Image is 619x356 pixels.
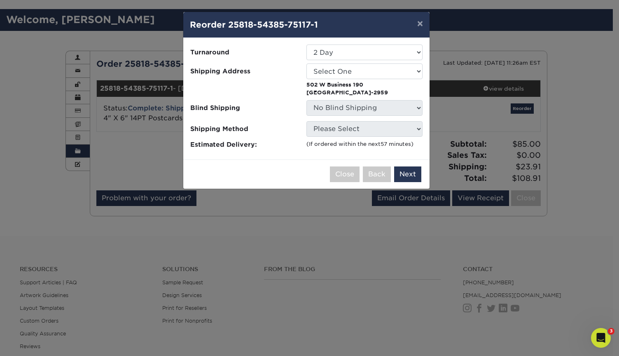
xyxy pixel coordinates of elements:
span: Estimated Delivery: [190,140,300,150]
span: 57 minutes [381,141,411,147]
iframe: Intercom live chat [591,328,611,348]
h4: Reorder 25818-54385-75117-1 [190,19,423,31]
span: Shipping Address [190,67,300,76]
span: 3 [608,328,614,335]
button: Back [363,166,391,182]
span: Turnaround [190,48,300,57]
button: Close [330,166,360,182]
p: 502 W Business 190 [GEOGRAPHIC_DATA]-2959 [306,81,423,97]
div: (If ordered within the next ) [306,140,423,148]
span: Blind Shipping [190,103,300,112]
button: Next [394,166,421,182]
span: Shipping Method [190,124,300,133]
button: × [411,12,430,35]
